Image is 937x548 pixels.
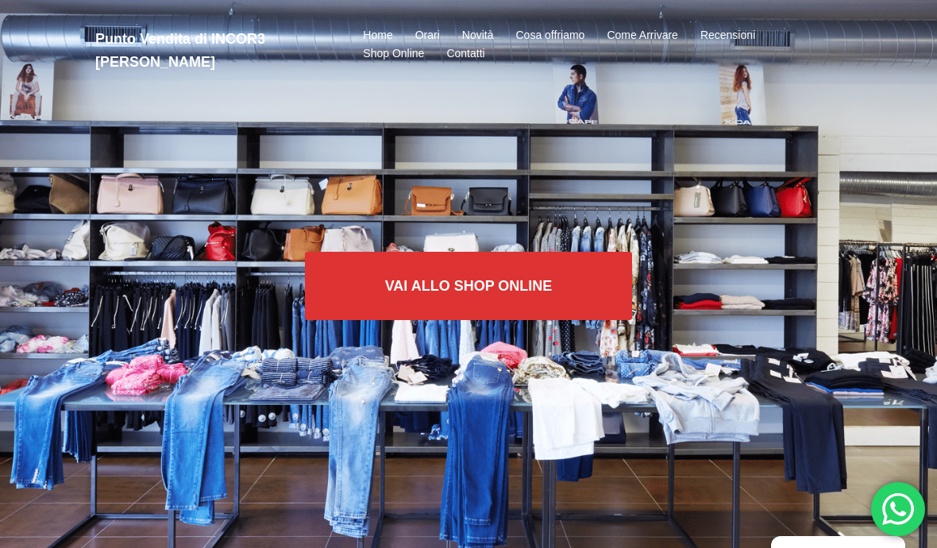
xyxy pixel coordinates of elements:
a: Vai allo SHOP ONLINE [305,252,633,320]
a: Contatti [446,44,484,64]
div: 'Hai [871,482,925,536]
a: Orari [415,26,440,45]
a: Shop Online [363,44,424,64]
a: Come Arrivare [607,26,677,45]
a: Cosa offriamo [516,26,585,45]
a: Recensioni [700,26,755,45]
h2: Punto Vendita di INCOR3 [PERSON_NAME] [95,28,328,74]
a: Novità [462,26,494,45]
a: Home [363,26,392,45]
